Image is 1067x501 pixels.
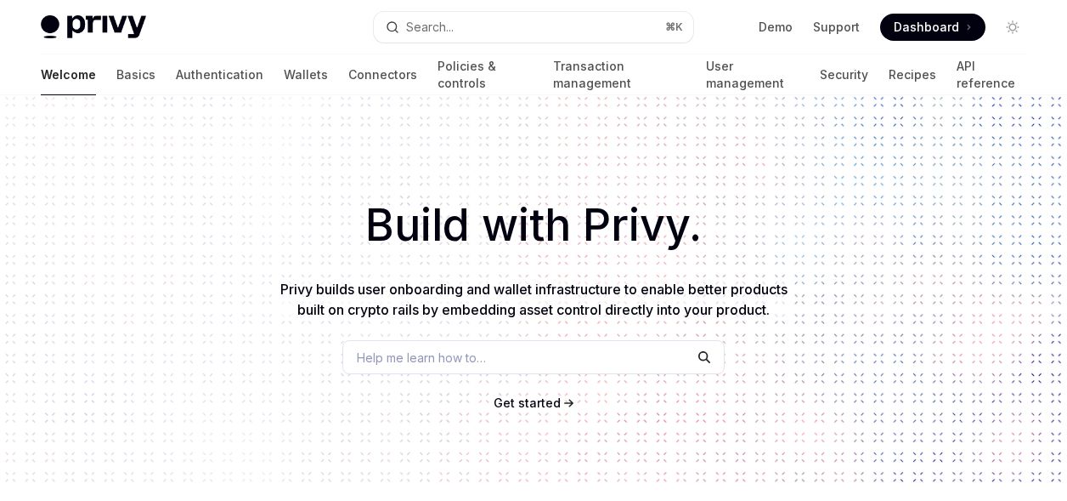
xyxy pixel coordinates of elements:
a: Security [820,54,868,95]
a: Recipes [889,54,936,95]
a: Get started [494,395,561,412]
div: Search... [406,17,454,37]
a: User management [706,54,799,95]
span: Get started [494,396,561,410]
a: API reference [957,54,1026,95]
a: Support [813,19,860,36]
a: Authentication [176,54,263,95]
button: Search...⌘K [374,12,693,43]
img: light logo [41,15,146,39]
span: Dashboard [894,19,959,36]
a: Wallets [284,54,328,95]
a: Dashboard [880,14,985,41]
a: Demo [759,19,793,36]
a: Policies & controls [438,54,533,95]
span: Help me learn how to… [357,349,486,367]
span: ⌘ K [665,20,683,34]
button: Toggle dark mode [999,14,1026,41]
a: Basics [116,54,155,95]
h1: Build with Privy. [27,192,1040,259]
span: Privy builds user onboarding and wallet infrastructure to enable better products built on crypto ... [280,281,788,318]
a: Transaction management [553,54,685,95]
a: Welcome [41,54,96,95]
a: Connectors [348,54,417,95]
